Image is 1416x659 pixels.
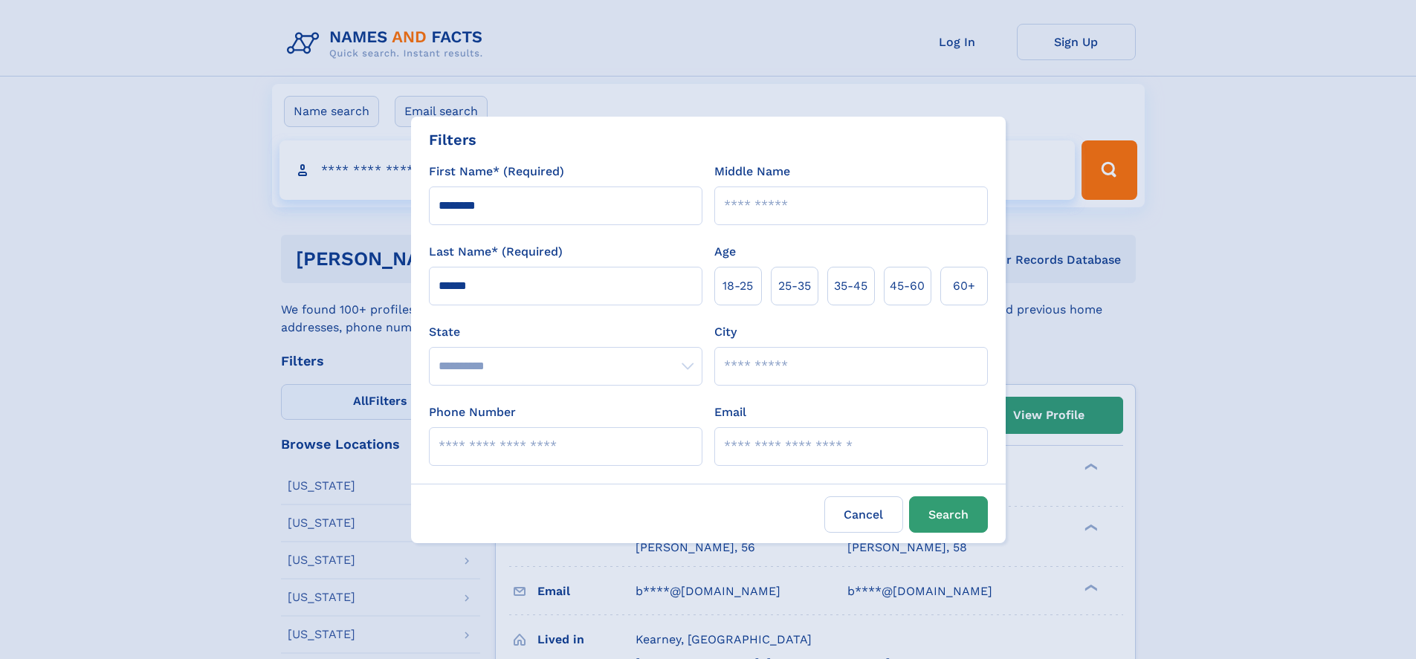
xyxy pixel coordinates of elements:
[953,277,975,295] span: 60+
[722,277,753,295] span: 18‑25
[890,277,925,295] span: 45‑60
[714,163,790,181] label: Middle Name
[909,496,988,533] button: Search
[429,163,564,181] label: First Name* (Required)
[778,277,811,295] span: 25‑35
[429,403,516,421] label: Phone Number
[824,496,903,533] label: Cancel
[834,277,867,295] span: 35‑45
[429,129,476,151] div: Filters
[429,323,702,341] label: State
[714,403,746,421] label: Email
[714,323,737,341] label: City
[714,243,736,261] label: Age
[429,243,563,261] label: Last Name* (Required)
